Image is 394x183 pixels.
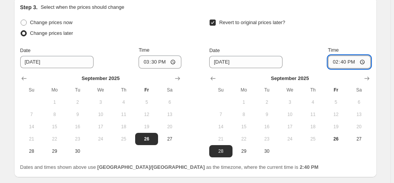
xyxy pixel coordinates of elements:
[304,124,321,130] span: 18
[46,87,63,93] span: Mo
[236,99,252,105] span: 1
[209,133,232,145] button: Sunday September 21 2025
[69,111,86,118] span: 9
[172,73,183,84] button: Show next month, October 2025
[40,3,124,11] p: Select when the prices should change
[212,124,229,130] span: 14
[304,87,321,93] span: Th
[43,96,66,108] button: Monday September 1 2025
[278,84,301,96] th: Wednesday
[255,133,278,145] button: Tuesday September 23 2025
[281,99,298,105] span: 3
[328,124,344,130] span: 19
[23,148,40,154] span: 28
[66,133,89,145] button: Tuesday September 23 2025
[30,30,73,36] span: Change prices later
[161,124,178,130] span: 20
[135,84,158,96] th: Friday
[350,99,367,105] span: 6
[92,111,109,118] span: 10
[350,136,367,142] span: 27
[69,136,86,142] span: 23
[278,133,301,145] button: Wednesday September 24 2025
[112,133,135,145] button: Thursday September 25 2025
[69,124,86,130] span: 16
[115,124,132,130] span: 18
[350,111,367,118] span: 13
[209,56,283,68] input: 9/26/2025
[23,136,40,142] span: 21
[212,111,229,118] span: 7
[255,121,278,133] button: Tuesday September 16 2025
[328,56,371,69] input: 12:00
[20,121,43,133] button: Sunday September 14 2025
[115,136,132,142] span: 25
[66,121,89,133] button: Tuesday September 16 2025
[92,87,109,93] span: We
[258,136,275,142] span: 23
[69,148,86,154] span: 30
[115,111,132,118] span: 11
[139,47,149,53] span: Time
[212,136,229,142] span: 21
[255,84,278,96] th: Tuesday
[43,145,66,157] button: Monday September 29 2025
[347,121,370,133] button: Saturday September 20 2025
[69,99,86,105] span: 2
[92,99,109,105] span: 3
[23,124,40,130] span: 14
[20,133,43,145] button: Sunday September 21 2025
[258,124,275,130] span: 16
[301,121,324,133] button: Thursday September 18 2025
[97,164,205,170] b: [GEOGRAPHIC_DATA]/[GEOGRAPHIC_DATA]
[278,108,301,121] button: Wednesday September 10 2025
[328,87,344,93] span: Fr
[161,99,178,105] span: 6
[20,3,38,11] h2: Step 3.
[135,133,158,145] button: Today Friday September 26 2025
[161,111,178,118] span: 13
[350,124,367,130] span: 20
[281,136,298,142] span: 24
[258,148,275,154] span: 30
[233,84,255,96] th: Monday
[46,124,63,130] span: 15
[138,124,155,130] span: 19
[69,87,86,93] span: Tu
[236,136,252,142] span: 22
[328,99,344,105] span: 5
[325,133,347,145] button: Today Friday September 26 2025
[46,99,63,105] span: 1
[258,87,275,93] span: Tu
[281,87,298,93] span: We
[325,121,347,133] button: Friday September 19 2025
[161,136,178,142] span: 27
[325,96,347,108] button: Friday September 5 2025
[46,111,63,118] span: 8
[304,99,321,105] span: 4
[66,145,89,157] button: Tuesday September 30 2025
[135,108,158,121] button: Friday September 12 2025
[20,164,319,170] span: Dates and times shown above use as the timezone, where the current time is
[236,87,252,93] span: Mo
[161,87,178,93] span: Sa
[209,108,232,121] button: Sunday September 7 2025
[362,73,372,84] button: Show next month, October 2025
[92,136,109,142] span: 24
[46,148,63,154] span: 29
[20,84,43,96] th: Sunday
[233,108,255,121] button: Monday September 8 2025
[301,108,324,121] button: Thursday September 11 2025
[233,145,255,157] button: Monday September 29 2025
[30,20,73,25] span: Change prices now
[255,108,278,121] button: Tuesday September 9 2025
[139,56,181,69] input: 12:00
[236,111,252,118] span: 8
[89,121,112,133] button: Wednesday September 17 2025
[43,121,66,133] button: Monday September 15 2025
[328,111,344,118] span: 12
[115,99,132,105] span: 4
[43,133,66,145] button: Monday September 22 2025
[20,47,31,53] span: Date
[209,47,220,53] span: Date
